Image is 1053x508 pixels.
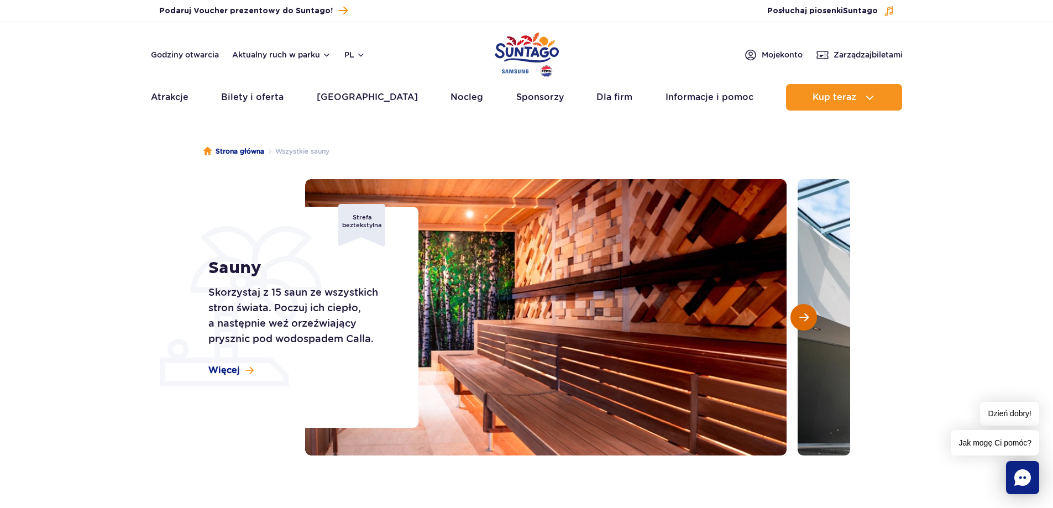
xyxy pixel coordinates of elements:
img: Sauna w strefie Relax z drewnianymi ścianami i malowidłem przedstawiającym brzozowy las [305,179,787,455]
a: Informacje i pomoc [666,84,753,111]
span: Posłuchaj piosenki [767,6,878,17]
span: Zarządzaj biletami [834,49,903,60]
a: Park of Poland [495,28,559,78]
li: Wszystkie sauny [264,146,329,157]
button: Aktualny ruch w parku [232,50,331,59]
a: Dla firm [596,84,632,111]
span: Suntago [843,7,878,15]
a: Bilety i oferta [221,84,284,111]
button: Następny slajd [790,304,817,331]
h1: Sauny [208,258,394,278]
a: Sponsorzy [516,84,564,111]
a: Więcej [208,364,254,376]
span: Jak mogę Ci pomóc? [951,430,1039,455]
a: Podaruj Voucher prezentowy do Suntago! [159,3,348,18]
button: Posłuchaj piosenkiSuntago [767,6,894,17]
a: Mojekonto [744,48,803,61]
p: Skorzystaj z 15 saun ze wszystkich stron świata. Poczuj ich ciepło, a następnie weź orzeźwiający ... [208,285,394,347]
a: Atrakcje [151,84,188,111]
span: Więcej [208,364,240,376]
a: [GEOGRAPHIC_DATA] [317,84,418,111]
div: Chat [1006,461,1039,494]
span: Dzień dobry! [980,402,1039,426]
a: Strona główna [203,146,264,157]
a: Nocleg [450,84,483,111]
span: Podaruj Voucher prezentowy do Suntago! [159,6,333,17]
div: Strefa beztekstylna [338,204,385,247]
button: pl [344,49,365,60]
a: Godziny otwarcia [151,49,219,60]
span: Moje konto [762,49,803,60]
a: Zarządzajbiletami [816,48,903,61]
button: Kup teraz [786,84,902,111]
span: Kup teraz [813,92,856,102]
